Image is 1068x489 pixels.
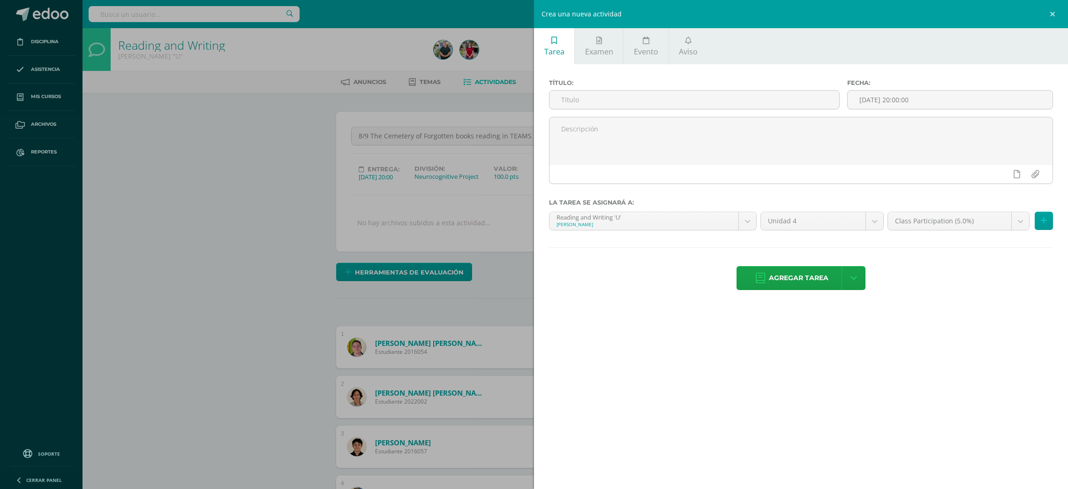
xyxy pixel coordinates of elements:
[534,28,574,64] a: Tarea
[557,212,731,221] div: Reading and Writing 'U'
[888,212,1029,230] a: Class Participation (5.0%)
[634,46,658,57] span: Evento
[769,267,828,290] span: Agregar tarea
[768,212,858,230] span: Unidad 4
[549,91,839,109] input: Título
[549,199,1053,206] label: La tarea se asignará a:
[847,79,1053,86] label: Fecha:
[624,28,668,64] a: Evento
[848,91,1053,109] input: Fecha de entrega
[549,79,840,86] label: Título:
[575,28,623,64] a: Examen
[679,46,698,57] span: Aviso
[895,212,1004,230] span: Class Participation (5.0%)
[557,221,731,228] div: [PERSON_NAME]
[761,212,883,230] a: Unidad 4
[669,28,708,64] a: Aviso
[544,46,564,57] span: Tarea
[585,46,613,57] span: Examen
[549,212,756,230] a: Reading and Writing 'U'[PERSON_NAME]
